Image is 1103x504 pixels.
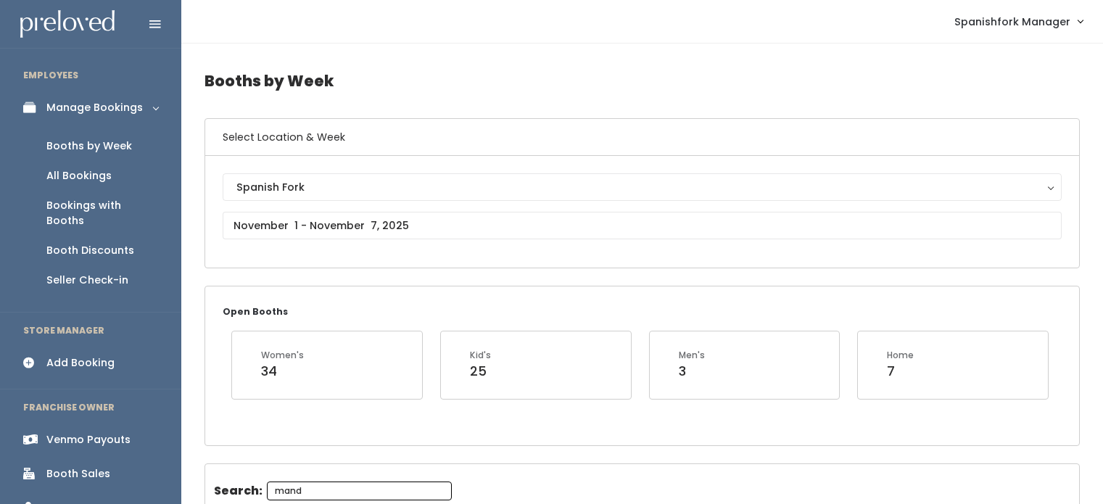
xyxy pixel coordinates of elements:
div: 7 [887,362,914,381]
div: Seller Check-in [46,273,128,288]
div: Spanish Fork [236,179,1048,195]
div: Home [887,349,914,362]
div: Booth Discounts [46,243,134,258]
div: 34 [261,362,304,381]
div: 3 [679,362,705,381]
div: 25 [470,362,491,381]
div: Bookings with Booths [46,198,158,228]
div: Booth Sales [46,466,110,482]
div: Manage Bookings [46,100,143,115]
div: Kid's [470,349,491,362]
div: Women's [261,349,304,362]
a: Spanishfork Manager [940,6,1097,37]
img: preloved logo [20,10,115,38]
div: Men's [679,349,705,362]
div: Booths by Week [46,139,132,154]
span: Spanishfork Manager [954,14,1070,30]
div: Venmo Payouts [46,432,131,447]
button: Spanish Fork [223,173,1062,201]
div: Add Booking [46,355,115,371]
small: Open Booths [223,305,288,318]
label: Search: [214,482,452,500]
input: November 1 - November 7, 2025 [223,212,1062,239]
h6: Select Location & Week [205,119,1079,156]
h4: Booths by Week [205,61,1080,101]
div: All Bookings [46,168,112,183]
input: Search: [267,482,452,500]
